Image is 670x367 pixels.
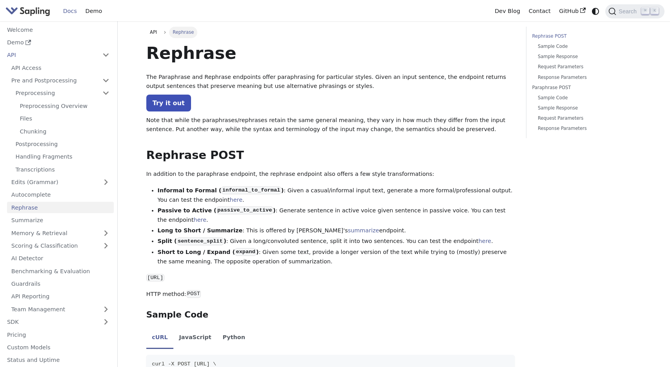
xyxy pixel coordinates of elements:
a: API Access [7,62,114,73]
img: Sapling.ai [5,5,50,17]
a: Benchmarking & Evaluation [7,265,114,277]
a: Memory & Retrieval [7,227,114,239]
a: Contact [524,5,555,17]
a: Sample Response [538,53,636,60]
a: Handling Fragments [11,151,114,163]
a: Docs [59,5,81,17]
code: sentence_split [177,237,224,245]
a: here [230,197,242,203]
a: Paraphrase POST [532,84,639,91]
kbd: K [651,7,659,15]
span: curl -X POST [URL] \ [152,361,216,367]
nav: Breadcrumbs [146,27,515,38]
li: JavaScript [173,327,217,349]
iframe: Intercom live chat [643,340,662,359]
a: Scoring & Classification [7,240,114,252]
code: POST [186,290,201,298]
li: cURL [146,327,173,349]
a: Pre and Postprocessing [7,75,114,86]
a: Status and Uptime [3,354,114,366]
strong: Informal to Formal ( ) [158,187,284,194]
li: : Given a long/convoluted sentence, split it into two sentences. You can test the endpoint . [158,237,515,246]
a: Demo [81,5,106,17]
a: here [194,217,206,223]
a: Team Management [7,303,114,315]
p: HTTP method: [146,290,515,299]
a: Sapling.ai [5,5,53,17]
a: Dev Blog [490,5,524,17]
strong: Passive to Active ( ) [158,207,276,214]
h1: Rephrase [146,42,515,64]
a: here [479,238,491,244]
span: Rephrase [169,27,197,38]
a: Try it out [146,95,191,111]
h3: Sample Code [146,310,515,320]
button: Collapse sidebar category 'API' [98,49,114,61]
a: Preprocessing Overview [16,100,114,111]
a: Pricing [3,329,114,340]
a: Edits (Grammar) [7,177,114,188]
a: Summarize [7,215,114,226]
strong: Short to Long / Expand ( ) [158,249,259,255]
p: In addition to the paraphrase endpoint, the rephrase endpoint also offers a few style transformat... [146,170,515,179]
a: Files [16,113,114,124]
button: Expand sidebar category 'SDK' [98,316,114,328]
li: : Generate sentence in active voice given sentence in passive voice. You can test the endpoint . [158,206,515,225]
a: Response Parameters [538,74,636,81]
a: Sample Response [538,104,636,112]
li: : Given some text, provide a longer version of the text while trying to (mostly) preserve the sam... [158,248,515,267]
strong: Split ( ) [158,238,226,244]
span: Search [616,8,641,15]
a: API [146,27,161,38]
button: Switch between dark and light mode (currently system mode) [590,5,601,17]
a: Response Parameters [538,125,636,132]
strong: Long to Short / Summarize [158,227,243,234]
code: passive_to_active [217,206,273,214]
a: AI Detector [7,253,114,264]
a: Request Parameters [538,115,636,122]
li: : Given a casual/informal input text, generate a more formal/professional output. You can test th... [158,186,515,205]
a: API [3,49,98,61]
button: Search (Command+K) [605,4,664,18]
code: expand [235,248,256,256]
a: Sample Code [538,94,636,102]
a: Transcriptions [11,164,114,175]
h2: Rephrase POST [146,148,515,163]
p: Note that while the paraphrases/rephrases retain the same general meaning, they vary in how much ... [146,116,515,135]
li: Python [217,327,251,349]
span: API [150,29,157,35]
a: summarize [348,227,379,234]
a: Welcome [3,24,114,35]
a: API Reporting [7,291,114,302]
p: The Paraphrase and Rephrase endpoints offer paraphrasing for particular styles. Given an input se... [146,73,515,91]
a: SDK [3,316,98,328]
a: Chunking [16,126,114,137]
code: informal_to_formal [221,186,281,194]
a: Rephrase [7,202,114,213]
a: Demo [3,37,114,48]
a: Autocomplete [7,189,114,201]
a: Custom Models [3,342,114,353]
a: Preprocessing [11,88,114,99]
a: Postprocessing [11,139,114,150]
a: GitHub [555,5,590,17]
a: Rephrase POST [532,33,639,40]
a: Guardrails [7,278,114,290]
li: : This is offered by [PERSON_NAME]'s endpoint. [158,226,515,236]
code: [URL] [146,274,164,282]
kbd: ⌘ [641,7,649,15]
a: Sample Code [538,43,636,50]
a: Request Parameters [538,63,636,71]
